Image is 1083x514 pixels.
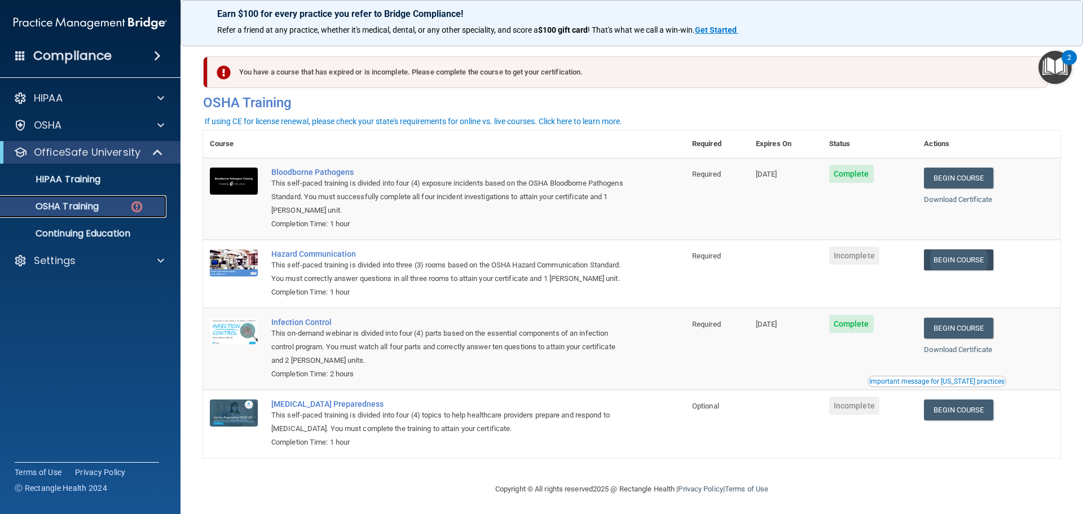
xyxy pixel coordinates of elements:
th: Course [203,130,265,158]
a: Terms of Use [15,467,61,478]
p: Earn $100 for every practice you refer to Bridge Compliance! [217,8,1046,19]
img: exclamation-circle-solid-danger.72ef9ffc.png [217,65,231,80]
span: Ⓒ Rectangle Health 2024 [15,482,107,494]
a: Download Certificate [924,345,992,354]
div: You have a course that has expired or is incomplete. Please complete the course to get your certi... [208,56,1048,88]
h4: OSHA Training [203,95,1060,111]
a: [MEDICAL_DATA] Preparedness [271,399,629,408]
a: OSHA [14,118,164,132]
div: Copyright © All rights reserved 2025 @ Rectangle Health | | [426,471,838,507]
a: Settings [14,254,164,267]
span: Optional [692,402,719,410]
a: Begin Course [924,168,993,188]
a: OfficeSafe University [14,146,164,159]
a: Privacy Policy [678,485,723,493]
th: Actions [917,130,1060,158]
a: Hazard Communication [271,249,629,258]
div: Completion Time: 1 hour [271,217,629,231]
a: Bloodborne Pathogens [271,168,629,177]
th: Required [685,130,749,158]
p: OSHA Training [7,201,99,212]
a: Get Started [695,25,738,34]
span: [DATE] [756,170,777,178]
a: Terms of Use [725,485,768,493]
a: Privacy Policy [75,467,126,478]
p: OSHA [34,118,62,132]
span: ! That's what we call a win-win. [588,25,695,34]
div: This on-demand webinar is divided into four (4) parts based on the essential components of an inf... [271,327,629,367]
button: Open Resource Center, 2 new notifications [1038,51,1072,84]
a: HIPAA [14,91,164,105]
span: Required [692,252,721,260]
span: Refer a friend at any practice, whether it's medical, dental, or any other speciality, and score a [217,25,538,34]
div: Important message for [US_STATE] practices [869,378,1005,385]
div: This self-paced training is divided into four (4) topics to help healthcare providers prepare and... [271,408,629,436]
strong: $100 gift card [538,25,588,34]
span: Complete [829,165,874,183]
a: Download Certificate [924,195,992,204]
th: Expires On [749,130,822,158]
img: PMB logo [14,12,167,34]
p: OfficeSafe University [34,146,140,159]
span: Incomplete [829,397,879,415]
h4: Compliance [33,48,112,64]
span: [DATE] [756,320,777,328]
strong: Get Started [695,25,737,34]
span: Complete [829,315,874,333]
div: Completion Time: 1 hour [271,436,629,449]
div: 2 [1067,58,1071,72]
a: Infection Control [271,318,629,327]
div: This self-paced training is divided into three (3) rooms based on the OSHA Hazard Communication S... [271,258,629,285]
div: Completion Time: 1 hour [271,285,629,299]
span: Required [692,320,721,328]
a: Begin Course [924,399,993,420]
p: HIPAA Training [7,174,100,185]
button: If using CE for license renewal, please check your state's requirements for online vs. live cours... [203,116,624,127]
a: Begin Course [924,249,993,270]
p: Settings [34,254,76,267]
div: Completion Time: 2 hours [271,367,629,381]
button: Read this if you are a dental practitioner in the state of CA [868,376,1006,387]
div: If using CE for license renewal, please check your state's requirements for online vs. live cours... [205,117,622,125]
div: This self-paced training is divided into four (4) exposure incidents based on the OSHA Bloodborne... [271,177,629,217]
span: Required [692,170,721,178]
p: HIPAA [34,91,63,105]
span: Incomplete [829,247,879,265]
img: danger-circle.6113f641.png [130,200,144,214]
p: Continuing Education [7,228,161,239]
a: Begin Course [924,318,993,339]
th: Status [822,130,918,158]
